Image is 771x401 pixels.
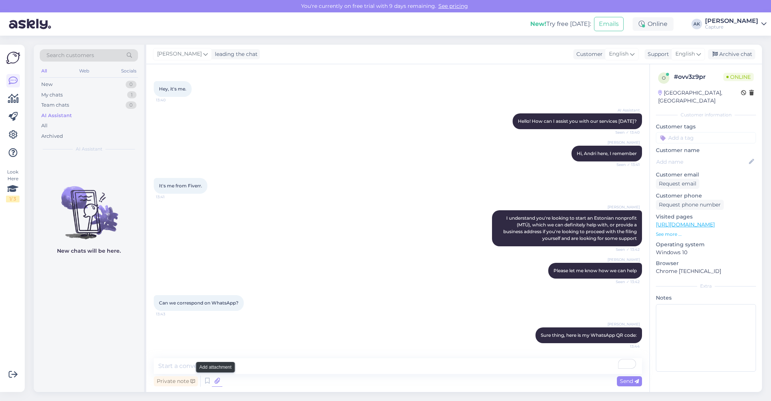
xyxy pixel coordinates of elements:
div: 0 [126,101,136,109]
span: Can we correspond on WhatsApp? [159,300,238,306]
div: Try free [DATE]: [530,20,591,29]
p: Customer phone [656,192,756,200]
span: [PERSON_NAME] [607,140,640,145]
p: Visited pages [656,213,756,221]
div: Online [633,17,673,31]
p: Chrome [TECHNICAL_ID] [656,267,756,275]
button: Emails [594,17,624,31]
span: Hello! How can I assist you with our services [DATE]? [518,118,637,124]
span: [PERSON_NAME] [157,50,202,58]
p: Windows 10 [656,249,756,256]
p: Customer name [656,146,756,154]
div: [GEOGRAPHIC_DATA], [GEOGRAPHIC_DATA] [658,89,741,105]
div: New [41,81,52,88]
div: Archived [41,133,63,140]
div: Team chats [41,101,69,109]
a: [PERSON_NAME]Capture [705,18,766,30]
span: [PERSON_NAME] [607,257,640,262]
div: 0 [126,81,136,88]
div: Archive chat [708,49,755,59]
p: See more ... [656,231,756,238]
p: Customer email [656,171,756,179]
span: o [662,75,666,81]
span: Send [620,378,639,384]
p: Customer tags [656,123,756,131]
span: Hey, it's me. [159,86,186,92]
div: Customer information [656,112,756,118]
span: 13:41 [156,194,184,200]
span: Please let me know how we can help [553,268,637,273]
div: AK [691,19,702,29]
input: Add a tag [656,132,756,143]
span: [PERSON_NAME] [607,204,640,210]
span: 13:44 [612,344,640,349]
span: 13:40 [156,97,184,103]
div: Request email [656,179,699,189]
div: 1 [127,91,136,99]
span: AI Assistant [612,107,640,113]
img: Askly Logo [6,51,20,65]
span: Online [723,73,754,81]
span: English [609,50,628,58]
div: Support [645,50,669,58]
input: Add name [656,158,747,166]
a: See pricing [436,3,470,9]
div: Private note [154,376,198,386]
span: Seen ✓ 13:42 [612,247,640,252]
span: Search customers [46,51,94,59]
a: [URL][DOMAIN_NAME] [656,221,715,228]
p: Notes [656,294,756,302]
div: 1 / 3 [6,196,19,202]
div: Socials [120,66,138,76]
textarea: To enrich screen reader interactions, please activate Accessibility in Grammarly extension settings [154,358,642,374]
p: Browser [656,259,756,267]
span: Seen ✓ 13:41 [612,162,640,167]
div: All [40,66,48,76]
div: Request phone number [656,200,724,210]
span: AI Assistant [76,146,102,152]
span: I understand you're looking to start an Estonian nonprofit (MTÜ), which we can definitely help wi... [503,215,638,241]
div: Web [78,66,91,76]
b: New! [530,20,546,27]
span: Seen ✓ 13:40 [612,130,640,135]
span: Sure thing, here is my WhatsApp QR code: [541,332,637,338]
div: leading the chat [212,50,258,58]
div: Customer [573,50,603,58]
div: All [41,122,48,130]
div: My chats [41,91,63,99]
div: Capture [705,24,758,30]
p: Operating system [656,241,756,249]
div: AI Assistant [41,112,72,119]
span: Seen ✓ 13:42 [612,279,640,285]
div: Extra [656,283,756,289]
span: [PERSON_NAME] [607,321,640,327]
span: English [675,50,695,58]
span: It's me from Fiverr. [159,183,202,188]
small: Add attachment [199,364,232,371]
span: 13:43 [156,311,184,317]
span: Hi, Andri here, I remember [577,151,637,156]
div: [PERSON_NAME] [705,18,758,24]
img: No chats [34,173,144,240]
p: New chats will be here. [57,247,121,255]
div: # ovv3z9pr [674,72,723,81]
div: Look Here [6,169,19,202]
